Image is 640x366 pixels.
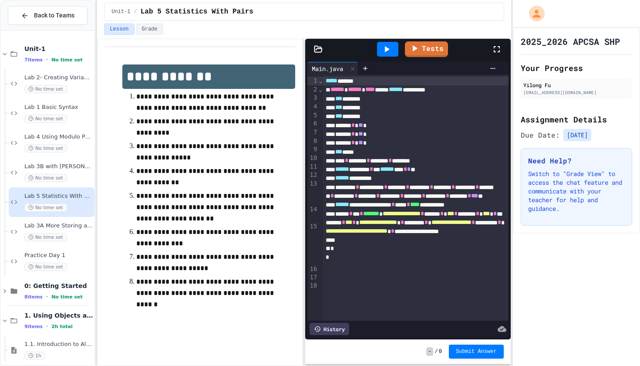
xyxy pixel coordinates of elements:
[523,89,630,96] div: [EMAIL_ADDRESS][DOMAIN_NAME]
[307,111,318,120] div: 5
[51,324,73,329] span: 2h total
[24,57,43,63] span: 7 items
[310,323,349,335] div: History
[24,74,93,81] span: Lab 2- Creating Variables and Printing
[307,180,318,205] div: 13
[307,163,318,171] div: 11
[24,45,93,53] span: Unit-1
[104,24,134,35] button: Lesson
[405,41,448,57] a: Tests
[307,205,318,222] div: 14
[307,128,318,137] div: 7
[307,265,318,273] div: 16
[307,102,318,111] div: 4
[24,163,93,170] span: Lab 3B with [PERSON_NAME] Input
[563,129,591,141] span: [DATE]
[307,171,318,180] div: 12
[24,324,43,329] span: 9 items
[449,345,504,359] button: Submit Answer
[24,193,93,200] span: Lab 5 Statistics With Pairs
[24,144,67,152] span: No time set
[307,137,318,146] div: 8
[8,6,88,25] button: Back to Teams
[603,331,631,357] iframe: chat widget
[111,8,130,15] span: Unit-1
[307,281,318,290] div: 18
[24,222,93,230] span: Lab 3A More Storing and Printing
[46,323,48,330] span: •
[456,348,497,355] span: Submit Answer
[24,203,67,212] span: No time set
[24,282,93,290] span: 0: Getting Started
[528,156,625,166] h3: Need Help?
[523,81,630,89] div: Yilong Fu
[435,348,438,355] span: /
[51,294,83,300] span: No time set
[24,133,93,141] span: Lab 4 Using Modulo Pennies Program
[307,64,347,73] div: Main.java
[24,294,43,300] span: 8 items
[51,57,83,63] span: No time set
[46,293,48,300] span: •
[520,3,547,24] div: My Account
[24,174,67,182] span: No time set
[307,154,318,163] div: 10
[24,312,93,319] span: 1. Using Objects and Methods
[307,273,318,281] div: 17
[318,77,323,84] span: Fold line
[24,341,93,348] span: 1.1. Introduction to Algorithms, Programming, and Compilers
[307,85,318,94] div: 2
[24,252,93,259] span: Practice Day 1
[34,11,74,20] span: Back to Teams
[307,77,318,85] div: 1
[24,233,67,241] span: No time set
[307,119,318,128] div: 6
[439,348,442,355] span: 0
[24,85,67,93] span: No time set
[307,94,318,102] div: 3
[307,145,318,154] div: 9
[521,62,632,74] h2: Your Progress
[307,62,358,75] div: Main.java
[134,8,137,15] span: /
[307,222,318,265] div: 15
[521,130,560,140] span: Due Date:
[24,263,67,271] span: No time set
[136,24,163,35] button: Grade
[24,115,67,123] span: No time set
[24,352,45,360] span: 1h
[141,7,253,17] span: Lab 5 Statistics With Pairs
[426,347,433,356] span: -
[24,104,93,111] span: Lab 1 Basic Syntax
[46,56,48,63] span: •
[521,35,620,47] h1: 2025_2026 APCSA SHP
[318,86,323,93] span: Fold line
[528,169,625,213] p: Switch to "Grade View" to access the chat feature and communicate with your teacher for help and ...
[521,113,632,125] h2: Assignment Details
[568,293,631,330] iframe: chat widget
